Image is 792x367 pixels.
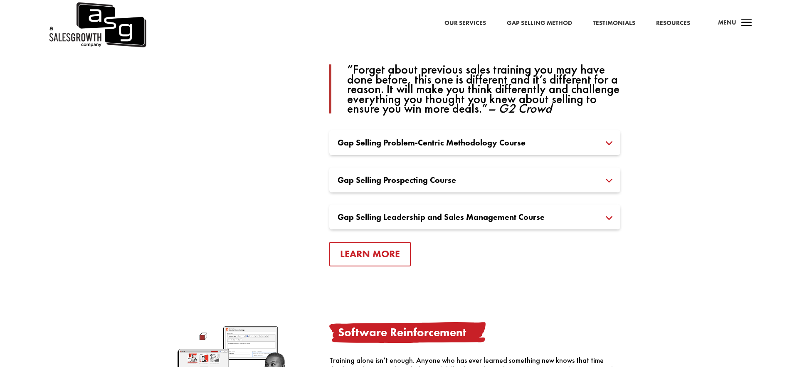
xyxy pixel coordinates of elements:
span: Menu [718,18,736,27]
h3: Gap Selling Problem-Centric Methodology Course [338,138,612,147]
span: a [738,15,755,32]
a: Resources [656,18,690,29]
a: Testimonials [593,18,635,29]
a: Our Services [444,18,486,29]
a: Gap Selling Method [507,18,572,29]
cite: – G2 Crowd [488,100,552,116]
h3: Gap Selling Leadership and Sales Management Course [338,213,612,221]
p: “Forget about previous sales training you may have done before, this one is different and it’s di... [347,64,620,113]
h3: Software Reinforcement [329,322,620,343]
h3: Gap Selling Prospecting Course [338,176,612,184]
a: Learn More [329,242,411,266]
